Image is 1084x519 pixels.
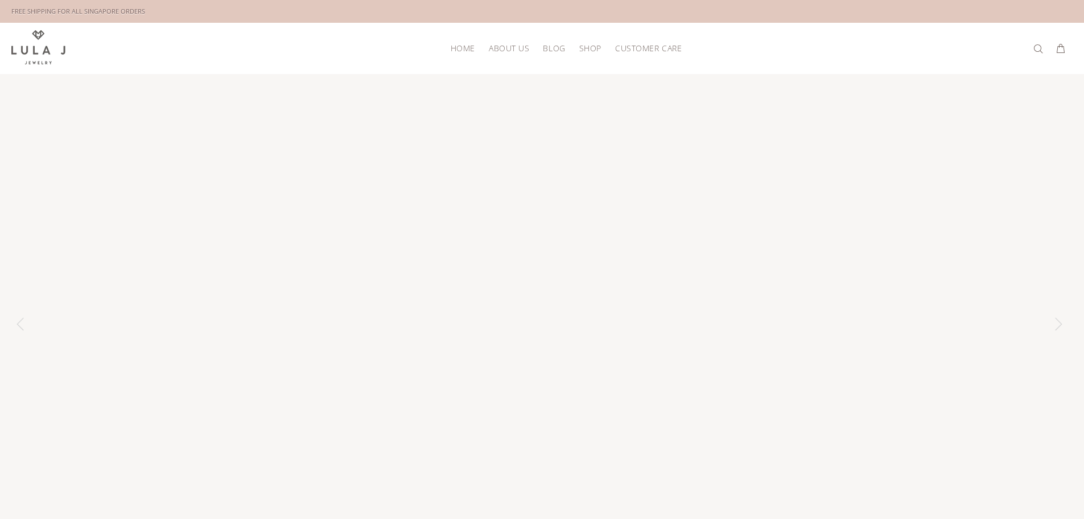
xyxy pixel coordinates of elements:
[608,39,682,57] a: Customer Care
[615,44,682,52] span: Customer Care
[572,39,608,57] a: Shop
[11,5,145,18] div: FREE SHIPPING FOR ALL SINGAPORE ORDERS
[536,39,572,57] a: Blog
[482,39,536,57] a: About Us
[543,44,565,52] span: Blog
[579,44,601,52] span: Shop
[444,39,482,57] a: HOME
[451,44,475,52] span: HOME
[489,44,529,52] span: About Us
